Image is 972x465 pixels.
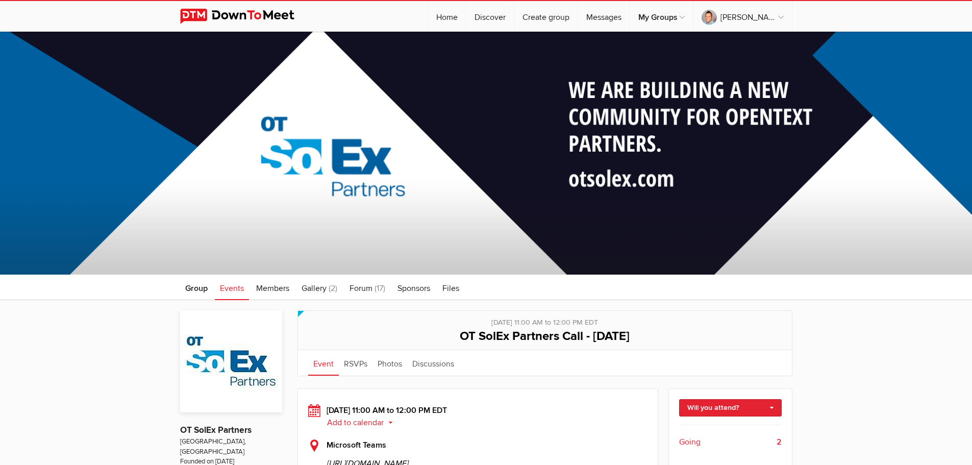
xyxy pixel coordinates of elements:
a: Forum (17) [344,275,390,300]
a: Discover [466,1,514,32]
b: Microsoft Teams [327,440,386,450]
a: Home [428,1,466,32]
div: [DATE] 11:00 AM to 12:00 PM EDT [308,404,648,429]
a: Messages [578,1,630,32]
span: Forum [350,283,372,293]
a: Will you attend? [679,399,782,417]
a: My Groups [630,1,693,32]
a: Events [215,275,249,300]
img: OT SolEx Partners [180,310,282,412]
span: Members [256,283,289,293]
a: Create group [514,1,578,32]
a: [PERSON_NAME], [PERSON_NAME] Consulting [693,1,792,32]
a: Group [180,275,213,300]
span: Going [679,436,701,448]
span: OT SolEx Partners Call - [DATE] [460,329,630,344]
a: Event [308,350,339,376]
span: Events [220,283,244,293]
a: Discussions [407,350,459,376]
a: Photos [372,350,407,376]
button: Add to calendar [327,418,401,427]
span: Gallery [302,283,327,293]
span: Group [185,283,208,293]
span: Sponsors [397,283,430,293]
b: 2 [777,436,782,448]
a: Sponsors [392,275,435,300]
img: DownToMeet [180,9,310,24]
a: OT SolEx Partners [180,425,252,435]
a: RSVPs [339,350,372,376]
span: Files [442,283,459,293]
a: Members [251,275,294,300]
a: Gallery (2) [296,275,342,300]
div: [DATE] 11:00 AM to 12:00 PM EDT [308,311,782,328]
span: [GEOGRAPHIC_DATA], [GEOGRAPHIC_DATA] [180,437,282,457]
a: Files [437,275,464,300]
span: (17) [375,283,385,293]
span: (2) [329,283,337,293]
